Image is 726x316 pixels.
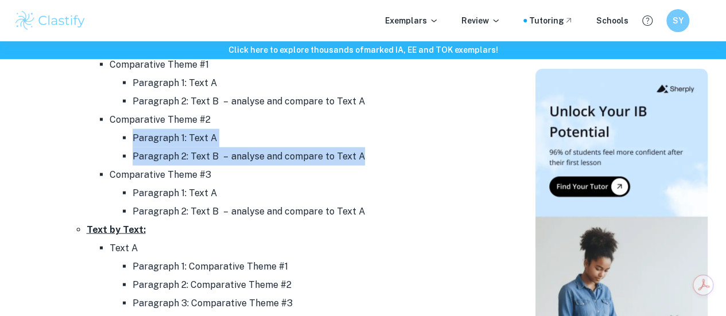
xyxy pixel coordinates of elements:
[133,129,500,147] li: Paragraph 1: Text A
[596,14,628,27] a: Schools
[14,9,87,32] img: Clastify logo
[671,14,685,27] h6: SY
[133,74,500,92] li: Paragraph 1: Text A
[461,14,500,27] p: Review
[666,9,689,32] button: SY
[133,147,500,166] li: Paragraph 2: Text B – analyse and compare to Text A
[133,276,500,294] li: Paragraph 2: Comparative Theme #2
[133,184,500,202] li: Paragraph 1: Text A
[529,14,573,27] a: Tutoring
[110,166,500,221] li: Comparative Theme #3
[2,44,724,56] h6: Click here to explore thousands of marked IA, EE and TOK exemplars !
[385,14,438,27] p: Exemplars
[133,258,500,276] li: Paragraph 1: Comparative Theme #1
[87,224,146,235] u: Text by Text:
[638,11,657,30] button: Help and Feedback
[133,294,500,313] li: Paragraph 3: Comparative Theme #3
[133,202,500,221] li: Paragraph 2: Text B – analyse and compare to Text A
[110,111,500,166] li: Comparative Theme #2
[133,92,500,111] li: Paragraph 2: Text B – analyse and compare to Text A
[110,56,500,111] li: Comparative Theme #1
[110,239,500,313] li: Text A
